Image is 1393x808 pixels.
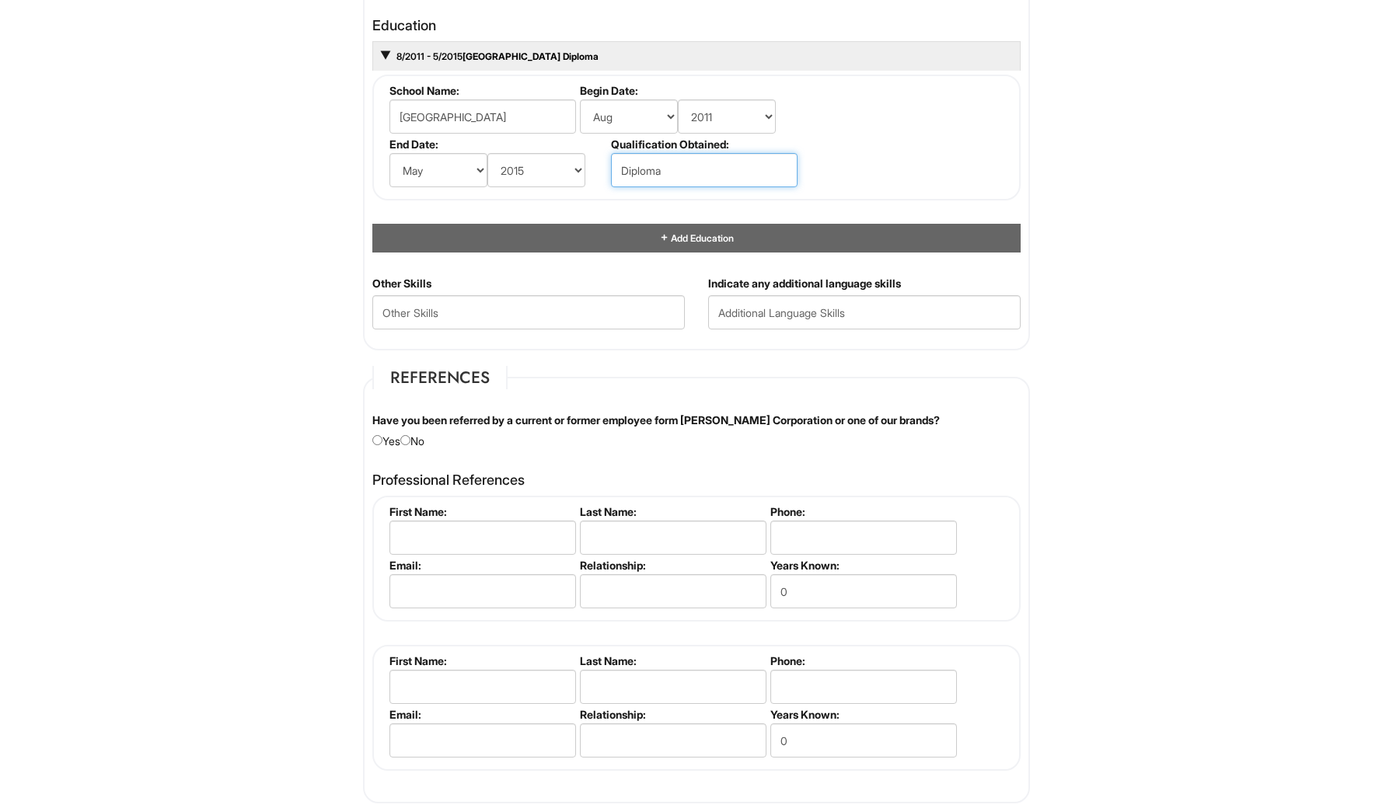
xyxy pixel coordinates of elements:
[770,708,955,721] label: Years Known:
[708,276,901,291] label: Indicate any additional language skills
[389,84,574,97] label: School Name:
[389,654,574,667] label: First Name:
[659,232,734,244] a: Add Education
[708,295,1021,329] input: Additional Language Skills
[770,654,955,667] label: Phone:
[372,18,1021,33] h4: Education
[389,708,574,721] label: Email:
[372,413,940,428] label: Have you been referred by a current or former employee form [PERSON_NAME] Corporation or one of o...
[361,413,1032,449] div: Yes No
[372,276,431,291] label: Other Skills
[611,138,795,151] label: Qualification Obtained:
[372,472,1021,488] h4: Professional References
[770,559,955,572] label: Years Known:
[395,50,463,62] span: 8/2011 - 5/2015
[669,232,734,244] span: Add Education
[580,84,795,97] label: Begin Date:
[372,295,685,329] input: Other Skills
[389,138,605,151] label: End Date:
[580,505,764,518] label: Last Name:
[580,559,764,572] label: Relationship:
[389,505,574,518] label: First Name:
[372,366,508,389] legend: References
[580,708,764,721] label: Relationship:
[395,50,599,62] a: 8/2011 - 5/2015[GEOGRAPHIC_DATA] Diploma
[580,654,764,667] label: Last Name:
[389,559,574,572] label: Email:
[770,505,955,518] label: Phone:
